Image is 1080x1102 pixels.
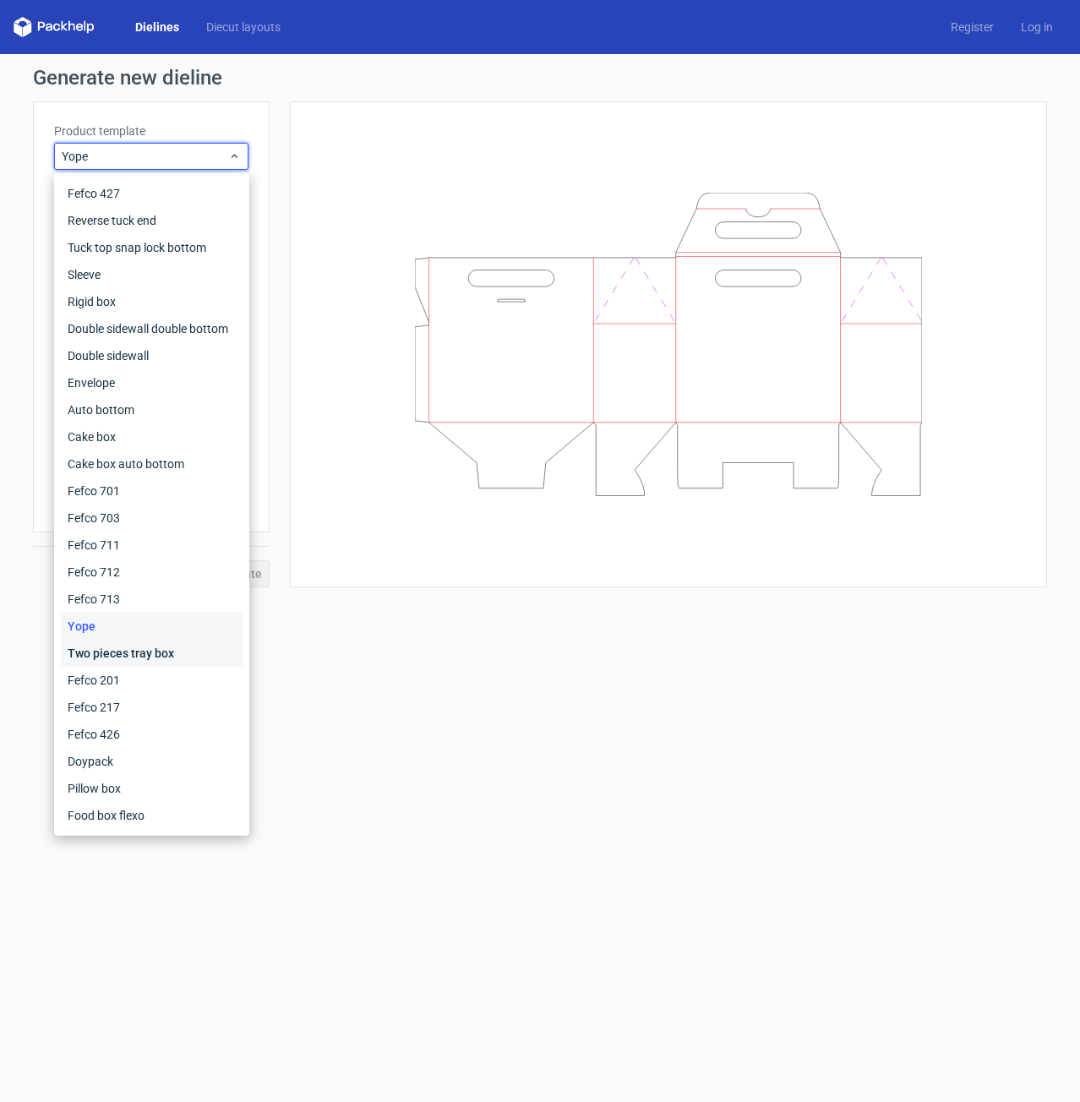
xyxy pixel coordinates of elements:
[61,721,243,748] div: Fefco 426
[61,288,243,315] div: Rigid box
[1007,19,1066,35] a: Log in
[62,148,228,165] span: Yope
[61,559,243,586] div: Fefco 712
[193,19,294,35] a: Diecut layouts
[61,505,243,532] div: Fefco 703
[61,667,243,694] div: Fefco 201
[61,586,243,613] div: Fefco 713
[61,694,243,721] div: Fefco 217
[61,748,243,775] div: Doypack
[61,450,243,477] div: Cake box auto bottom
[61,640,243,667] div: Two pieces tray box
[61,802,243,829] div: Food box flexo
[61,477,243,505] div: Fefco 701
[937,19,1007,35] a: Register
[61,423,243,450] div: Cake box
[61,342,243,369] div: Double sidewall
[61,207,243,234] div: Reverse tuck end
[61,369,243,396] div: Envelope
[54,123,248,139] label: Product template
[61,532,243,559] div: Fefco 711
[61,261,243,288] div: Sleeve
[61,234,243,261] div: Tuck top snap lock bottom
[61,180,243,207] div: Fefco 427
[61,775,243,802] div: Pillow box
[61,396,243,423] div: Auto bottom
[33,68,1047,88] h1: Generate new dieline
[61,315,243,342] div: Double sidewall double bottom
[122,19,193,35] a: Dielines
[61,613,243,640] div: Yope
